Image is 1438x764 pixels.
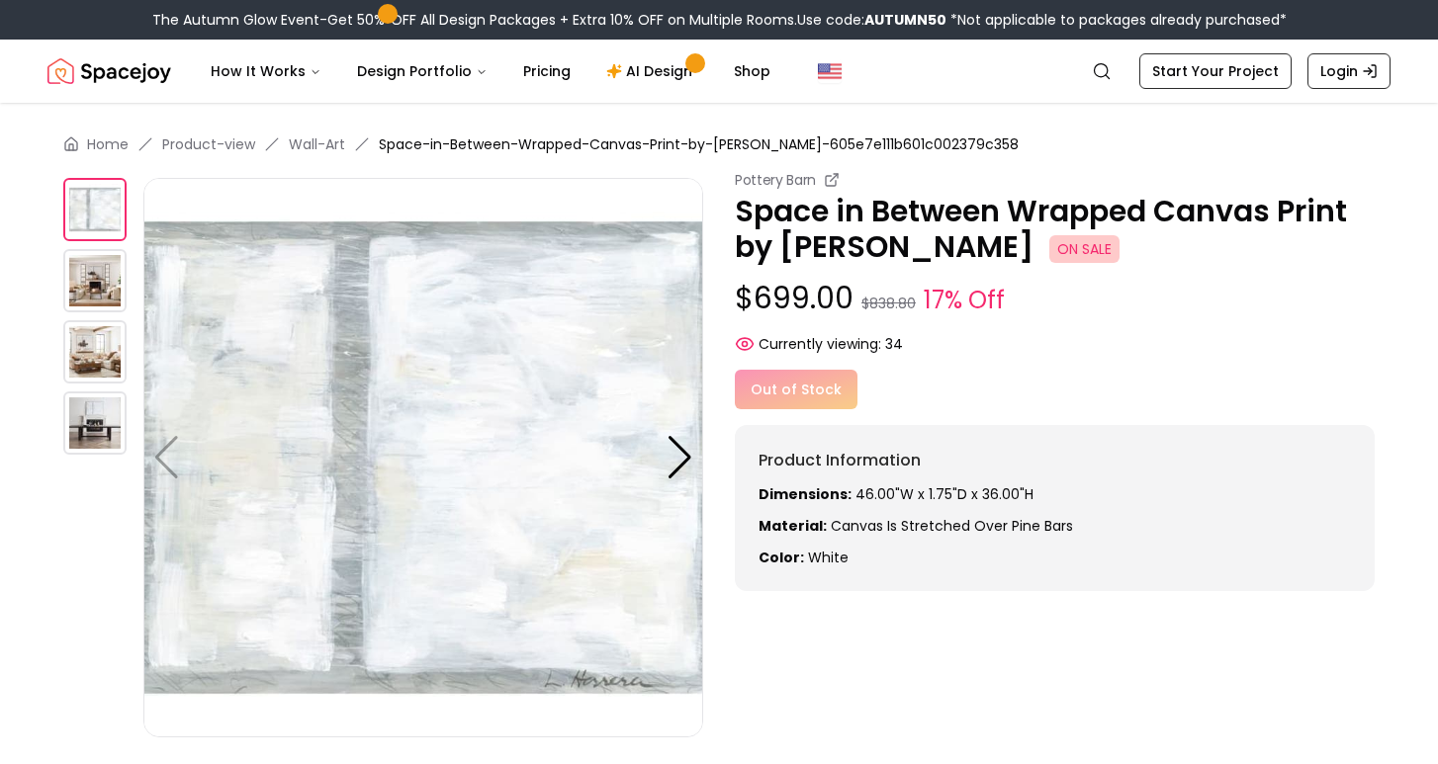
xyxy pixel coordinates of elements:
a: Shop [718,51,786,91]
span: Space-in-Between-Wrapped-Canvas-Print-by-[PERSON_NAME]-605e7e111b601c002379c358 [379,134,1019,154]
h6: Product Information [759,449,1351,472]
span: white [808,548,849,567]
img: United States [818,59,842,83]
nav: Main [195,51,786,91]
img: Spacejoy Logo [47,51,171,91]
b: AUTUMN50 [864,10,946,30]
nav: Global [47,40,1391,103]
strong: Dimensions: [759,484,852,504]
button: How It Works [195,51,337,91]
img: https://storage.googleapis.com/spacejoy-main/assets/605e7e111b601c002379c358/product_1_1hjm7fg4bn57 [63,320,127,383]
a: Home [87,134,129,154]
button: Design Portfolio [341,51,503,91]
a: Product-view [162,134,255,154]
a: AI Design [590,51,714,91]
img: https://storage.googleapis.com/spacejoy-main/assets/605e7e111b601c002379c358/product_0_mb5447g94p4 [143,178,703,737]
img: https://storage.googleapis.com/spacejoy-main/assets/605e7e111b601c002379c358/product_0_420n0ojnoh5n [63,249,127,312]
img: https://storage.googleapis.com/spacejoy-main/assets/605e7e111b601c002379c358/product_2_pdm0o4h390l5 [63,391,127,455]
img: https://storage.googleapis.com/spacejoy-main/assets/605e7e111b601c002379c358/product_0_mb5447g94p4 [63,178,127,241]
span: Currently viewing: [759,334,881,354]
div: The Autumn Glow Event-Get 50% OFF All Design Packages + Extra 10% OFF on Multiple Rooms. [152,10,1287,30]
span: Use code: [797,10,946,30]
small: 17% Off [924,283,1005,318]
small: Pottery Barn [735,170,816,190]
p: $699.00 [735,281,1375,318]
a: Start Your Project [1139,53,1292,89]
p: 46.00"W x 1.75"D x 36.00"H [759,484,1351,504]
a: Pricing [507,51,586,91]
a: Login [1307,53,1391,89]
nav: breadcrumb [63,134,1375,154]
span: Canvas is stretched over pine bars [831,516,1073,536]
span: 34 [885,334,903,354]
strong: Color: [759,548,804,567]
img: https://storage.googleapis.com/spacejoy-main/assets/605e7e111b601c002379c358/product_0_420n0ojnoh5n [703,178,1263,737]
small: $838.80 [861,294,916,313]
span: ON SALE [1049,235,1120,263]
span: *Not applicable to packages already purchased* [946,10,1287,30]
p: Space in Between Wrapped Canvas Print by [PERSON_NAME] [735,194,1375,265]
strong: Material: [759,516,827,536]
a: Spacejoy [47,51,171,91]
a: Wall-Art [289,134,345,154]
